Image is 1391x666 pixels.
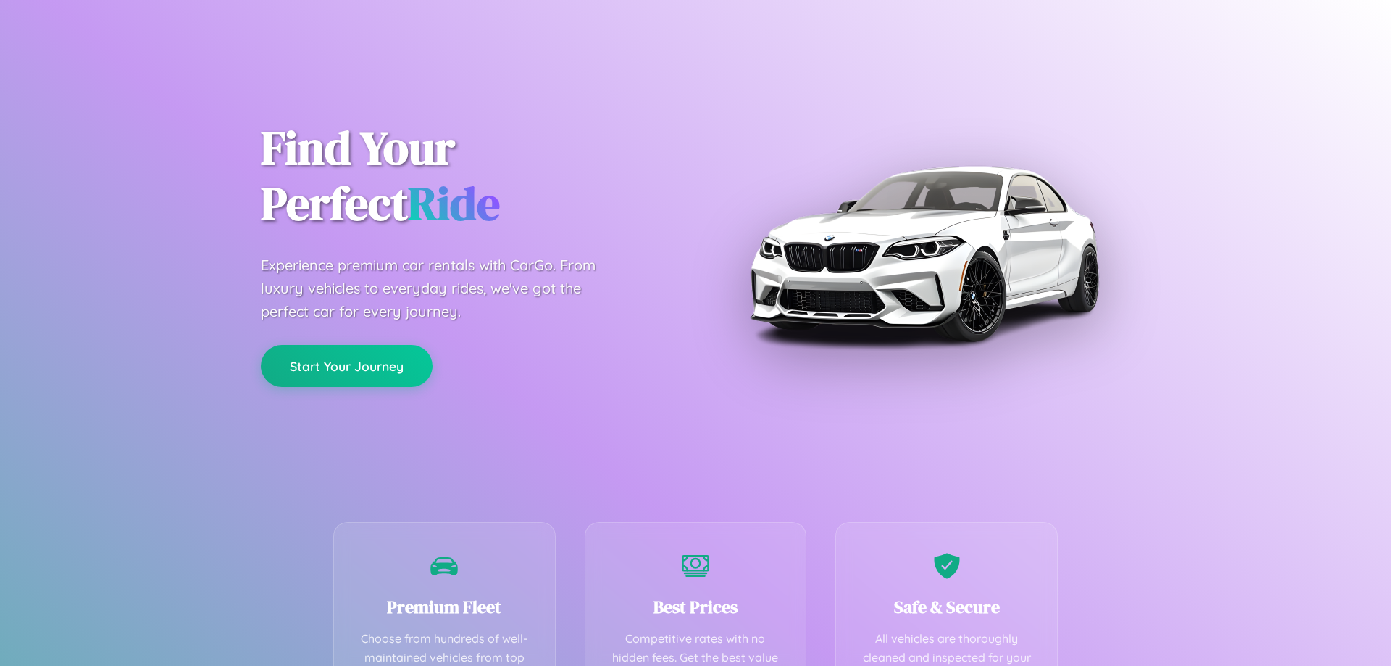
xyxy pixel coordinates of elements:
[261,254,623,323] p: Experience premium car rentals with CarGo. From luxury vehicles to everyday rides, we've got the ...
[858,595,1035,619] h3: Safe & Secure
[261,120,674,232] h1: Find Your Perfect
[356,595,533,619] h3: Premium Fleet
[408,172,500,235] span: Ride
[743,72,1105,435] img: Premium BMW car rental vehicle
[607,595,785,619] h3: Best Prices
[261,345,433,387] button: Start Your Journey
